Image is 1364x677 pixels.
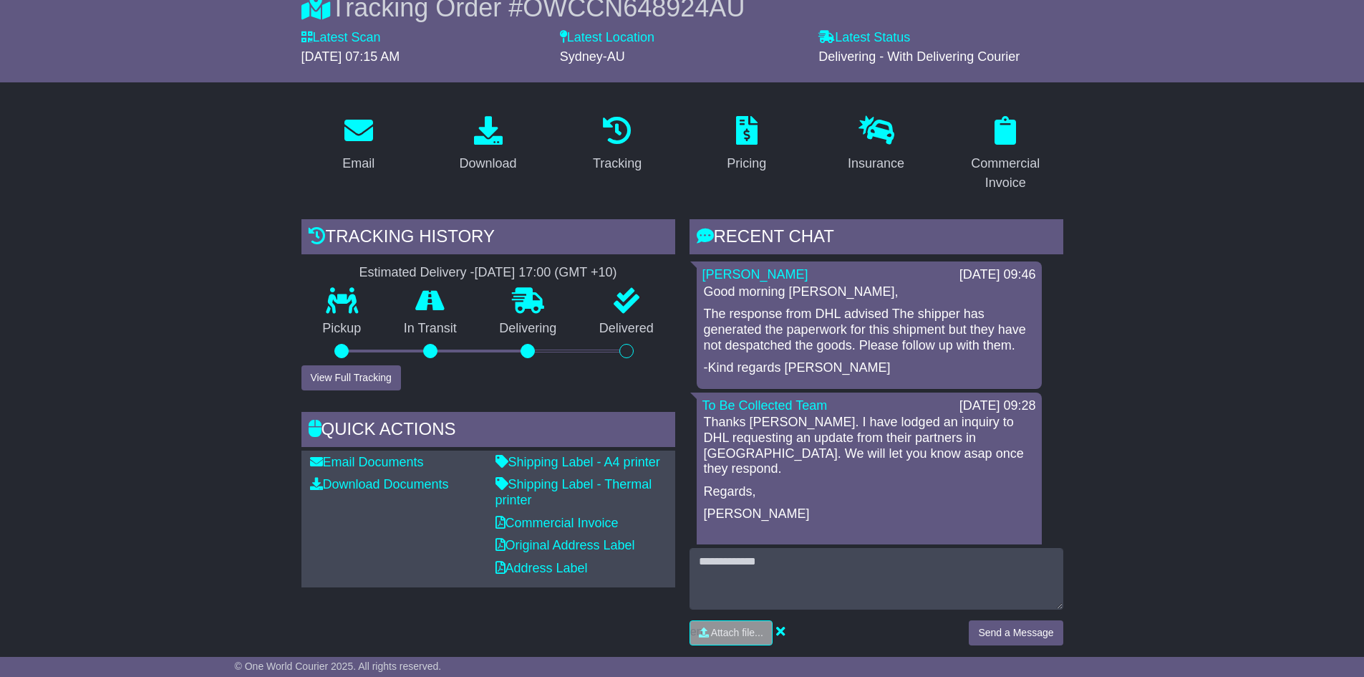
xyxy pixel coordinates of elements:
a: Commercial Invoice [948,111,1063,198]
p: Thanks [PERSON_NAME]. I have lodged an inquiry to DHL requesting an update from their partners in... [704,415,1035,476]
p: Delivered [578,321,675,337]
div: Quick Actions [301,412,675,451]
a: Email Documents [310,455,424,469]
p: In Transit [382,321,478,337]
div: Commercial Invoice [957,154,1054,193]
a: Download [450,111,526,178]
span: Delivering - With Delivering Courier [818,49,1020,64]
label: Latest Scan [301,30,381,46]
a: Address Label [495,561,588,575]
span: Sydney-AU [560,49,625,64]
p: Pickup [301,321,383,337]
div: Estimated Delivery - [301,265,675,281]
label: Latest Location [560,30,654,46]
a: Insurance [838,111,914,178]
div: Tracking [593,154,642,173]
span: © One World Courier 2025. All rights reserved. [235,661,442,672]
a: Email [333,111,384,178]
a: Commercial Invoice [495,516,619,530]
button: Send a Message [969,620,1063,645]
button: View Full Tracking [301,365,401,390]
div: Tracking history [301,219,675,258]
a: Download Documents [310,477,449,491]
p: Delivering [478,321,579,337]
a: Tracking [584,111,651,178]
a: Pricing [717,111,775,178]
div: Download [459,154,516,173]
span: [DATE] 07:15 AM [301,49,400,64]
p: Good morning [PERSON_NAME], [704,284,1035,300]
div: RECENT CHAT [690,219,1063,258]
a: To Be Collected Team [702,398,828,413]
label: Latest Status [818,30,910,46]
div: [DATE] 17:00 (GMT +10) [475,265,617,281]
p: The response from DHL advised The shipper has generated the paperwork for this shipment but they ... [704,307,1035,353]
p: [PERSON_NAME] [704,506,1035,522]
div: Email [342,154,374,173]
a: Shipping Label - A4 printer [495,455,660,469]
a: Original Address Label [495,538,635,552]
p: Regards, [704,484,1035,500]
div: Insurance [848,154,904,173]
div: [DATE] 09:28 [959,398,1036,414]
div: Pricing [727,154,766,173]
p: -Kind regards [PERSON_NAME] [704,360,1035,376]
div: [DATE] 09:46 [959,267,1036,283]
a: Shipping Label - Thermal printer [495,477,652,507]
a: [PERSON_NAME] [702,267,808,282]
